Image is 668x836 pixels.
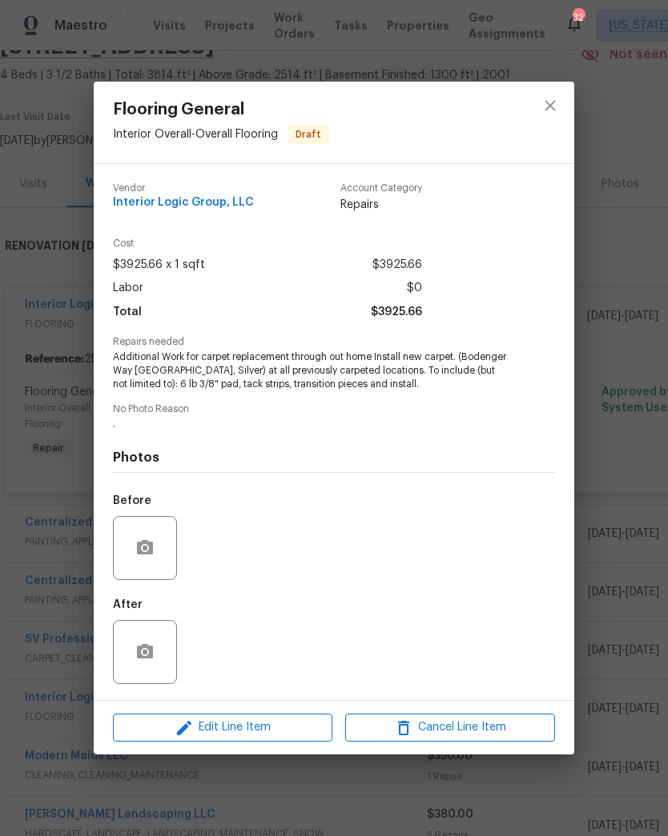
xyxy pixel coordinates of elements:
h4: Photos [113,450,555,466]
span: Draft [289,126,328,142]
h5: After [113,599,143,610]
span: Cancel Line Item [350,718,550,738]
button: close [531,86,569,125]
span: Additional Work for carpet replacement through out home Install new carpet. (Bodenger Way [GEOGRA... [113,350,511,390]
span: $3925.66 [372,254,422,277]
span: Interior Overall - Overall Flooring [113,129,278,140]
span: Repairs needed [113,337,555,347]
button: Cancel Line Item [345,714,555,742]
button: Edit Line Item [113,714,332,742]
span: Interior Logic Group, LLC [113,197,254,209]
span: . [113,418,511,431]
span: $0 [407,277,422,300]
span: Flooring General [113,101,329,118]
span: Labor [113,277,143,300]
span: No Photo Reason [113,404,555,414]
span: Repairs [340,197,422,213]
span: Vendor [113,183,254,194]
span: $3925.66 [371,301,422,324]
span: Edit Line Item [118,718,328,738]
div: 32 [573,10,584,26]
span: Cost [113,238,422,249]
h5: Before [113,495,151,506]
span: Total [113,301,142,324]
span: $3925.66 x 1 sqft [113,254,205,277]
span: Account Category [340,183,422,194]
